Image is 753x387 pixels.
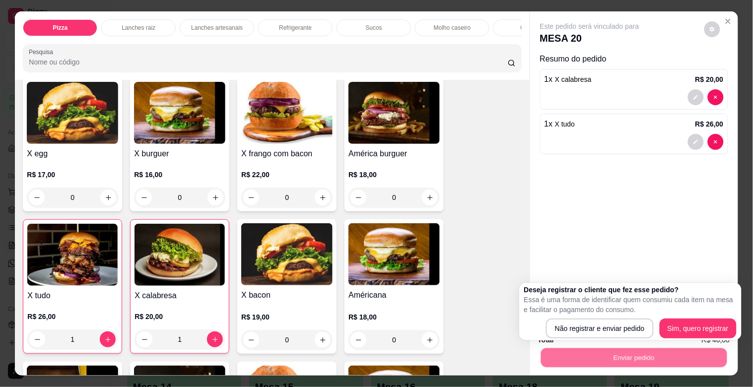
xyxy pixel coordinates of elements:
[134,148,225,160] h4: X burguer
[27,170,118,180] p: R$ 17,00
[27,290,118,302] h4: X tudo
[545,73,592,85] p: 1 x
[695,74,724,84] p: R$ 20,00
[241,223,333,285] img: product-image
[135,312,225,322] p: R$ 20,00
[720,13,736,29] button: Close
[134,170,225,180] p: R$ 16,00
[524,295,737,315] p: Essa é uma forma de identificar quem consumiu cada item na mesa e facilitar o pagamento do consumo.
[27,148,118,160] h4: X egg
[29,48,57,56] label: Pesquisa
[545,118,575,130] p: 1 x
[29,57,508,67] input: Pesquisa
[27,82,118,144] img: product-image
[348,82,440,144] img: product-image
[27,312,118,322] p: R$ 26,00
[241,312,333,322] p: R$ 19,00
[241,170,333,180] p: R$ 22,00
[348,148,440,160] h4: América burguer
[540,31,639,45] p: MESA 20
[135,224,225,286] img: product-image
[53,24,68,32] p: Pizza
[434,24,471,32] p: Molho caseiro
[348,223,440,285] img: product-image
[348,170,440,180] p: R$ 18,00
[279,24,312,32] p: Refrigerante
[366,24,382,32] p: Sucos
[122,24,155,32] p: Lanches raiz
[540,53,728,65] p: Resumo do pedido
[521,24,541,32] p: Cerveja
[660,319,737,338] button: Sim, quero registrar
[688,134,704,150] button: decrease-product-quantity
[241,148,333,160] h4: X frango com bacon
[555,120,575,128] span: X tudo
[191,24,243,32] p: Lanches artesanais
[555,75,592,83] span: X calabresa
[538,336,554,344] strong: Total
[695,119,724,129] p: R$ 26,00
[134,82,225,144] img: product-image
[135,290,225,302] h4: X calabresa
[241,289,333,301] h4: X bacon
[708,134,724,150] button: decrease-product-quantity
[241,82,333,144] img: product-image
[546,319,654,338] button: Não registrar e enviar pedido
[348,289,440,301] h4: Américana
[348,312,440,322] p: R$ 18,00
[540,21,639,31] p: Este pedido será vinculado para
[27,224,118,286] img: product-image
[524,285,737,295] h2: Deseja registrar o cliente que fez esse pedido?
[708,89,724,105] button: decrease-product-quantity
[541,348,727,367] button: Enviar pedido
[704,21,720,37] button: decrease-product-quantity
[688,89,704,105] button: decrease-product-quantity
